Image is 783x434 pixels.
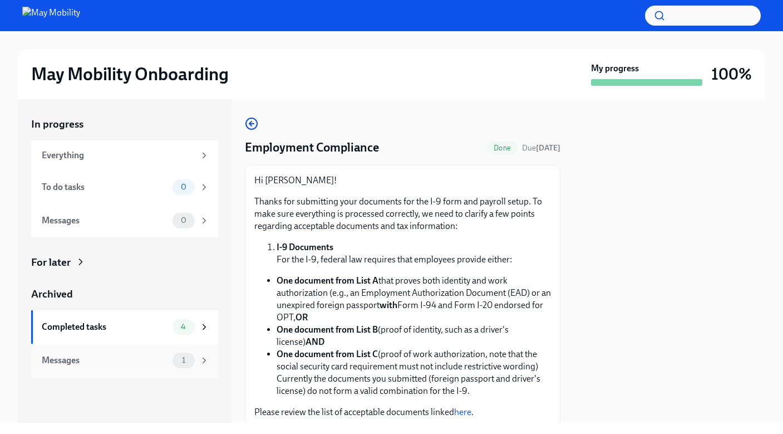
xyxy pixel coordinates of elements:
[522,143,560,153] span: Due
[254,406,551,418] p: Please review the list of acceptable documents linked .
[522,143,560,153] span: August 21st, 2025 09:00
[487,144,518,152] span: Done
[42,321,168,333] div: Completed tasks
[31,287,218,301] a: Archived
[277,324,551,348] li: (proof of identity, such as a driver's license)
[277,349,378,359] strong: One document from List C
[174,183,193,191] span: 0
[31,344,218,377] a: Messages1
[42,214,168,227] div: Messages
[31,63,229,85] h2: May Mobility Onboarding
[31,117,218,131] a: In progress
[31,204,218,237] a: Messages0
[174,216,193,225] span: 0
[175,356,192,364] span: 1
[31,255,218,270] a: For later
[254,196,551,232] p: Thanks for submitting your documents for the I-9 form and payroll setup. To make sure everything ...
[254,174,551,187] p: Hi [PERSON_NAME]!
[306,337,324,347] strong: AND
[380,300,397,310] strong: with
[277,324,378,335] strong: One document from List B
[42,149,195,162] div: Everything
[174,323,193,331] span: 4
[277,275,378,286] strong: One document from List A
[277,348,551,397] li: (proof of work authorization, note that the social security card requirement must not include res...
[42,354,168,367] div: Messages
[277,242,333,252] strong: I-9 Documents
[296,312,308,323] strong: OR
[31,140,218,170] a: Everything
[536,143,560,153] strong: [DATE]
[277,241,551,266] li: For the I-9, federal law requires that employees provide either:
[31,255,71,270] div: For later
[22,7,80,25] img: May Mobility
[591,62,639,75] strong: My progress
[42,181,168,193] div: To do tasks
[31,170,218,204] a: To do tasks0
[245,139,379,156] h4: Employment Compliance
[277,275,551,324] li: that proves both identity and work authorization (e.g., an Employment Authorization Document (EAD...
[711,64,752,84] h3: 100%
[454,407,471,417] a: here
[31,310,218,344] a: Completed tasks4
